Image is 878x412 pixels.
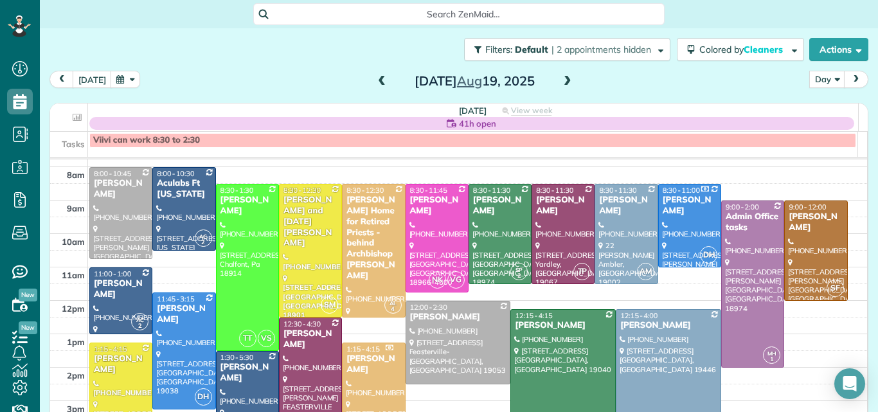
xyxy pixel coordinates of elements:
[472,195,528,217] div: [PERSON_NAME]
[220,353,254,362] span: 1:30 - 5:30
[725,211,780,233] div: Admin Office tasks
[220,362,275,384] div: [PERSON_NAME]
[809,38,868,61] button: Actions
[93,135,200,145] span: Viivi can work 8:30 to 2:30
[573,263,591,280] span: TP
[536,186,573,195] span: 8:30 - 11:30
[458,38,670,61] a: Filters: Default | 2 appointments hidden
[19,321,37,334] span: New
[62,303,85,314] span: 12pm
[429,271,446,289] span: NK
[459,105,487,116] span: [DATE]
[67,370,85,381] span: 2pm
[764,354,780,366] small: 1
[62,237,85,247] span: 10am
[535,195,591,217] div: [PERSON_NAME]
[49,71,74,88] button: prev
[321,296,338,314] span: SM
[93,354,148,375] div: [PERSON_NAME]
[515,311,552,320] span: 12:15 - 4:15
[93,178,148,200] div: [PERSON_NAME]
[94,169,131,178] span: 8:00 - 10:45
[19,289,37,301] span: New
[598,195,654,217] div: [PERSON_NAME]
[700,246,717,264] span: DH
[511,105,552,116] span: View week
[346,354,401,375] div: [PERSON_NAME]
[515,266,523,273] span: SP
[834,368,865,399] div: Open Intercom Messenger
[156,178,211,200] div: Aculabs Ft [US_STATE]
[390,300,397,307] span: AL
[239,330,256,347] span: TT
[809,71,845,88] button: Day
[637,263,654,280] span: AM
[511,270,527,282] small: 2
[156,303,211,325] div: [PERSON_NAME]
[744,44,785,55] span: Cleaners
[385,303,401,316] small: 4
[220,186,254,195] span: 8:30 - 1:30
[459,117,496,130] span: 41h open
[699,44,787,55] span: Colored by
[346,195,401,282] div: [PERSON_NAME] Home for Retired Priests - behind Archbishop [PERSON_NAME]
[663,186,700,195] span: 8:30 - 11:00
[157,169,194,178] span: 8:00 - 10:30
[346,186,384,195] span: 8:30 - 12:30
[788,211,843,233] div: [PERSON_NAME]
[464,38,670,61] button: Filters: Default | 2 appointments hidden
[662,195,717,217] div: [PERSON_NAME]
[514,320,612,331] div: [PERSON_NAME]
[844,71,868,88] button: next
[195,388,212,406] span: DH
[283,186,321,195] span: 8:30 - 12:30
[409,195,465,217] div: [PERSON_NAME]
[132,320,148,332] small: 2
[551,44,651,55] span: | 2 appointments hidden
[220,195,275,217] div: [PERSON_NAME]
[283,319,321,328] span: 12:30 - 4:30
[62,270,85,280] span: 11am
[346,345,380,354] span: 1:15 - 4:15
[94,345,127,354] span: 1:15 - 4:15
[677,38,804,61] button: Colored byCleaners
[726,202,759,211] span: 9:00 - 2:00
[394,74,555,88] h2: [DATE] 19, 2025
[515,44,549,55] span: Default
[767,350,776,357] span: MH
[199,233,207,240] span: AC
[620,320,717,331] div: [PERSON_NAME]
[67,170,85,180] span: 8am
[93,278,148,300] div: [PERSON_NAME]
[599,186,636,195] span: 8:30 - 11:30
[157,294,194,303] span: 11:45 - 3:15
[258,330,275,347] span: VS
[620,311,658,320] span: 12:15 - 4:00
[410,303,447,312] span: 12:00 - 2:30
[73,71,112,88] button: [DATE]
[67,203,85,213] span: 9am
[789,202,826,211] span: 9:00 - 12:00
[410,186,447,195] span: 8:30 - 11:45
[827,280,844,297] span: SF
[283,328,338,350] div: [PERSON_NAME]
[409,312,507,323] div: [PERSON_NAME]
[94,269,131,278] span: 11:00 - 1:00
[485,44,512,55] span: Filters:
[283,195,338,249] div: [PERSON_NAME] and [DATE][PERSON_NAME]
[473,186,510,195] span: 8:30 - 11:30
[195,237,211,249] small: 2
[447,271,465,289] span: VG
[67,337,85,347] span: 1pm
[136,316,144,323] span: AC
[457,73,482,89] span: Aug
